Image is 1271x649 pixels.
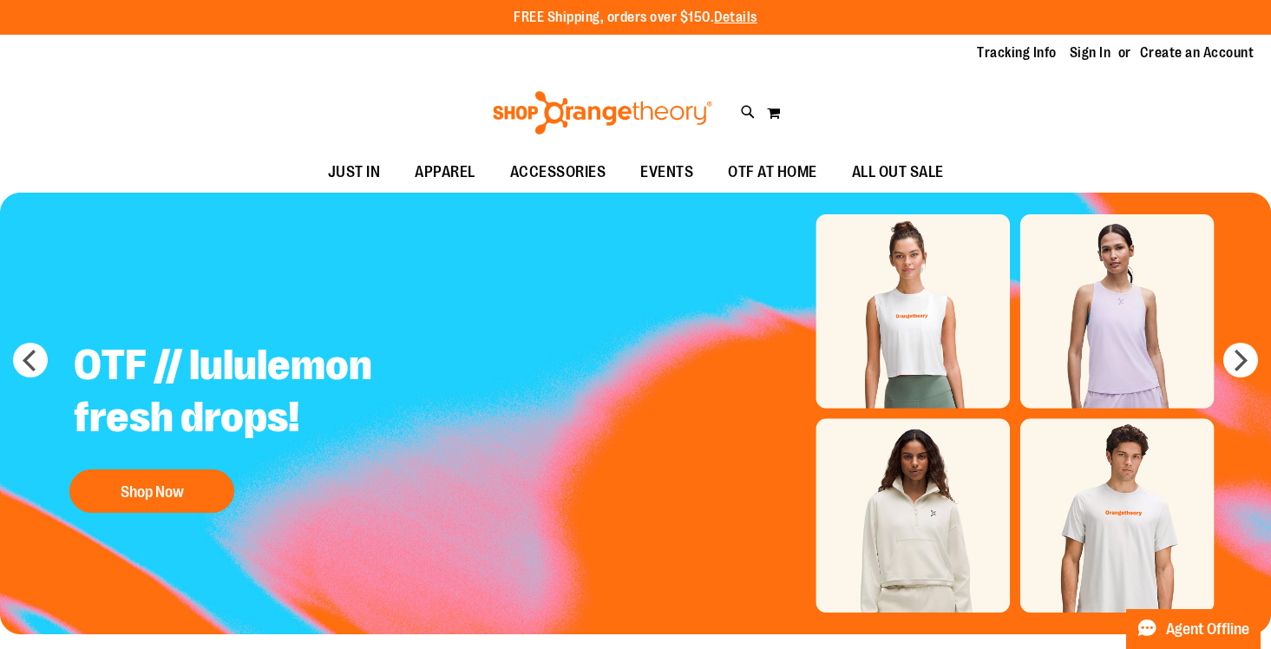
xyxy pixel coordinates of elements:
a: Create an Account [1140,43,1255,62]
a: Details [714,10,757,25]
span: ACCESSORIES [510,153,606,192]
button: prev [13,343,48,377]
a: Sign In [1070,43,1111,62]
button: next [1223,343,1258,377]
span: JUST IN [328,153,381,192]
span: APPAREL [415,153,475,192]
button: Agent Offline [1126,609,1261,649]
span: Agent Offline [1166,621,1249,638]
a: OTF // lululemon fresh drops! Shop Now [61,326,492,521]
p: FREE Shipping, orders over $150. [514,8,757,28]
span: EVENTS [640,153,693,192]
h2: OTF // lululemon fresh drops! [61,326,492,461]
img: Shop Orangetheory [490,91,715,134]
span: OTF AT HOME [728,153,817,192]
span: ALL OUT SALE [852,153,944,192]
a: Tracking Info [977,43,1057,62]
button: Shop Now [69,469,234,513]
